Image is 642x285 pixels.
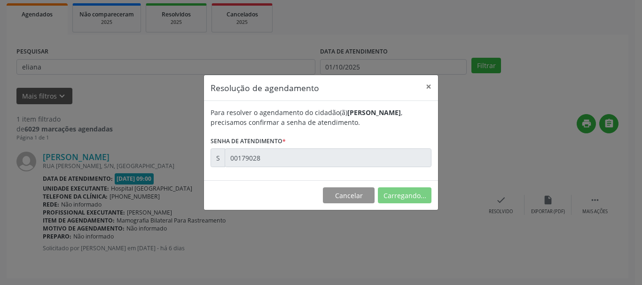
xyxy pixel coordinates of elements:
[211,82,319,94] h5: Resolução de agendamento
[211,108,431,127] div: Para resolver o agendamento do cidadão(ã) , precisamos confirmar a senha de atendimento.
[323,187,375,203] button: Cancelar
[211,148,225,167] div: S
[419,75,438,98] button: Close
[211,134,286,148] label: Senha de atendimento
[378,187,431,203] button: Carregando...
[347,108,401,117] b: [PERSON_NAME]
